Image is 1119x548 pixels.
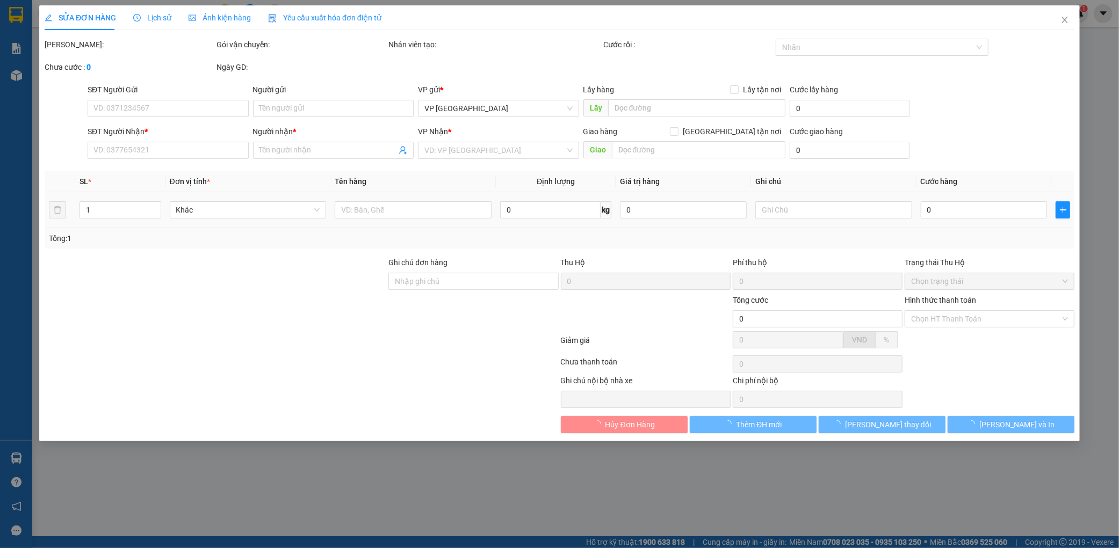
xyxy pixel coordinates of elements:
[133,14,141,21] span: clock-circle
[583,85,615,94] span: Lấy hàng
[852,335,867,344] span: VND
[5,64,125,79] li: [PERSON_NAME]
[790,100,909,117] input: Cước lấy hàng
[755,201,912,218] input: Ghi Chú
[601,201,611,218] span: kg
[733,257,903,273] div: Phí thu hộ
[733,375,903,391] div: Chi phí nội bộ
[583,127,618,136] span: Giao hàng
[133,13,171,22] span: Lịch sử
[594,420,605,428] span: loading
[790,85,838,94] label: Cước lấy hàng
[968,420,979,428] span: loading
[905,257,1074,268] div: Trạng thái Thu Hộ
[189,13,251,22] span: Ảnh kiện hàng
[176,202,320,218] span: Khác
[751,171,916,192] th: Ghi chú
[388,258,447,267] label: Ghi chú đơn hàng
[268,13,381,22] span: Yêu cầu xuất hóa đơn điện tử
[833,420,845,428] span: loading
[790,142,909,159] input: Cước giao hàng
[561,416,688,433] button: Hủy Đơn Hàng
[86,63,91,71] b: 0
[979,419,1055,430] span: [PERSON_NAME] và In
[739,84,785,96] span: Lấy tận nơi
[88,84,249,96] div: SĐT Người Gửi
[948,416,1074,433] button: [PERSON_NAME] và In
[45,39,214,50] div: [PERSON_NAME]:
[537,177,575,186] span: Định lượng
[1056,201,1070,218] button: plus
[790,127,843,136] label: Cước giao hàng
[560,258,585,267] span: Thu Hộ
[921,177,958,186] span: Cước hàng
[560,375,730,391] div: Ghi chú nội bộ nhà xe
[216,61,386,73] div: Ngày GD:
[388,273,558,290] input: Ghi chú đơn hàng
[268,14,277,23] img: icon
[418,84,579,96] div: VP gửi
[189,14,196,21] span: picture
[335,201,492,218] input: VD: Bàn, Ghế
[45,13,116,22] span: SỬA ĐƠN HÀNG
[724,420,736,428] span: loading
[1050,5,1080,35] button: Close
[252,84,414,96] div: Người gửi
[608,99,785,116] input: Dọc đường
[45,14,52,21] span: edit
[80,177,88,186] span: SL
[399,146,407,155] span: user-add
[678,126,785,137] span: [GEOGRAPHIC_DATA] tận nơi
[252,126,414,137] div: Người nhận
[845,419,931,430] span: [PERSON_NAME] thay đổi
[620,177,660,186] span: Giá trị hàng
[45,61,214,73] div: Chưa cước :
[583,141,612,158] span: Giao
[560,356,732,375] div: Chưa thanh toán
[424,100,573,116] span: VP Mỹ Đình
[560,334,732,353] div: Giảm giá
[335,177,366,186] span: Tên hàng
[418,127,448,136] span: VP Nhận
[49,201,66,218] button: delete
[819,416,945,433] button: [PERSON_NAME] thay đổi
[88,126,249,137] div: SĐT Người Nhận
[583,99,608,116] span: Lấy
[736,419,782,430] span: Thêm ĐH mới
[884,335,889,344] span: %
[905,296,976,304] label: Hình thức thanh toán
[216,39,386,50] div: Gói vận chuyển:
[5,79,125,94] li: In ngày: 18:59 14/09
[612,141,785,158] input: Dọc đường
[604,39,774,50] div: Cước rồi :
[911,273,1068,289] span: Chọn trạng thái
[605,419,655,430] span: Hủy Đơn Hàng
[49,232,432,244] div: Tổng: 1
[169,177,210,186] span: Đơn vị tính
[1060,16,1069,24] span: close
[733,296,768,304] span: Tổng cước
[690,416,817,433] button: Thêm ĐH mới
[1056,206,1070,214] span: plus
[388,39,601,50] div: Nhân viên tạo:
